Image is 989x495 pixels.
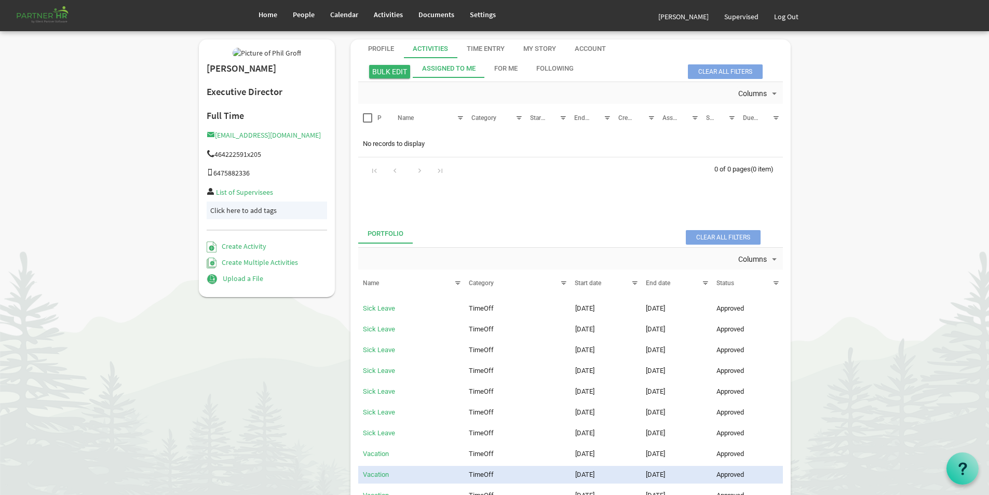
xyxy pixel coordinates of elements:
td: Approved column header Status [712,362,782,380]
button: Columns [737,87,781,101]
a: Sick Leave [363,367,395,374]
span: Start date [530,114,557,122]
a: [PERSON_NAME] [651,2,716,31]
td: TimeOff column header Category [464,424,570,442]
div: My Story [523,44,556,54]
a: Vacation [363,450,389,458]
td: Approved column header Status [712,466,782,484]
span: BULK EDIT [369,65,410,78]
span: People [293,10,315,19]
td: TimeOff column header Category [464,404,570,421]
span: (0 item) [751,165,774,173]
div: Go to next page [413,163,427,177]
a: Vacation [363,471,389,478]
span: Status [716,279,734,287]
span: Name [398,114,414,122]
td: Approved column header Status [712,320,782,338]
span: Assigned to [662,114,696,122]
div: Portfolio [368,229,403,239]
div: Account [575,44,606,54]
td: Vacation is template cell column header Name [358,445,464,463]
div: Columns [737,248,781,270]
td: Approved column header Status [712,300,782,317]
h2: [PERSON_NAME] [207,63,328,74]
td: 2/23/2024 column header Start date [571,383,641,400]
a: Sick Leave [363,408,395,416]
span: P [377,114,382,122]
td: Vacation is template cell column header Name [358,466,464,484]
img: Upload a File [207,274,218,285]
span: Supervised [724,12,758,21]
span: Columns [737,253,768,266]
a: Log Out [766,2,806,31]
td: Sick Leave is template cell column header Name [358,424,464,442]
td: TimeOff column header Category [464,320,570,338]
td: Sick Leave is template cell column header Name [358,404,464,421]
div: tab-header [359,39,799,58]
a: List of Supervisees [216,188,273,197]
img: Picture of Phil Groff [233,48,301,58]
a: Upload a File [207,274,263,283]
td: 8/22/2025 column header End date [641,445,712,463]
td: TimeOff column header Category [464,466,570,484]
td: No records to display [358,134,783,154]
span: Created for [618,114,649,122]
a: Sick Leave [363,387,395,395]
td: 11/4/2024 column header End date [641,300,712,317]
a: Supervised [716,2,766,31]
td: 8/21/2024 column header Start date [571,320,641,338]
td: TimeOff column header Category [464,362,570,380]
td: 2/23/2024 column header Start date [571,404,641,421]
span: 0 of 0 pages [714,165,751,173]
td: Sick Leave is template cell column header Name [358,300,464,317]
span: Documents [418,10,454,19]
td: 7/10/2024 column header End date [641,362,712,380]
span: End date [574,114,599,122]
span: Clear all filters [686,230,761,245]
h2: Executive Director [207,87,328,98]
span: Home [259,10,277,19]
a: Create Activity [207,242,266,251]
span: Settings [470,10,496,19]
span: Activities [374,10,403,19]
span: Columns [737,87,768,100]
span: Category [469,279,494,287]
div: For Me [494,64,518,74]
a: Sick Leave [363,325,395,333]
div: Go to last page [433,163,447,177]
td: TimeOff column header Category [464,383,570,400]
td: 11/4/2024 column header Start date [571,300,641,317]
td: Sick Leave is template cell column header Name [358,341,464,359]
span: Start date [575,279,601,287]
button: Columns [737,252,781,266]
td: 7/4/2024 column header Start date [571,341,641,359]
div: Activities [413,44,448,54]
div: tab-header [358,225,783,244]
h5: 6475882336 [207,169,328,177]
a: Create Multiple Activities [207,258,299,267]
span: Calendar [330,10,358,19]
td: 7/25/2025 column header End date [641,466,712,484]
div: Go to first page [368,163,382,177]
a: Sick Leave [363,429,395,437]
td: TimeOff column header Category [464,445,570,463]
td: Approved column header Status [712,383,782,400]
a: Sick Leave [363,346,395,354]
td: Approved column header Status [712,404,782,421]
td: 8/22/2025 column header Start date [571,445,641,463]
td: Approved column header Status [712,445,782,463]
div: Time Entry [467,44,505,54]
div: Assigned To Me [422,64,476,74]
td: 7/9/2024 column header Start date [571,362,641,380]
td: 4/19/2023 column header End date [641,424,712,442]
a: [EMAIL_ADDRESS][DOMAIN_NAME] [207,130,321,140]
div: Following [536,64,574,74]
td: 2/23/2024 column header End date [641,404,712,421]
span: Clear all filters [688,64,763,79]
div: 0 of 0 pages (0 item) [714,157,783,179]
img: Create Multiple Activities [207,258,217,269]
a: Sick Leave [363,304,395,312]
div: Go to previous page [388,163,402,177]
td: Sick Leave is template cell column header Name [358,383,464,400]
span: End date [646,279,670,287]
